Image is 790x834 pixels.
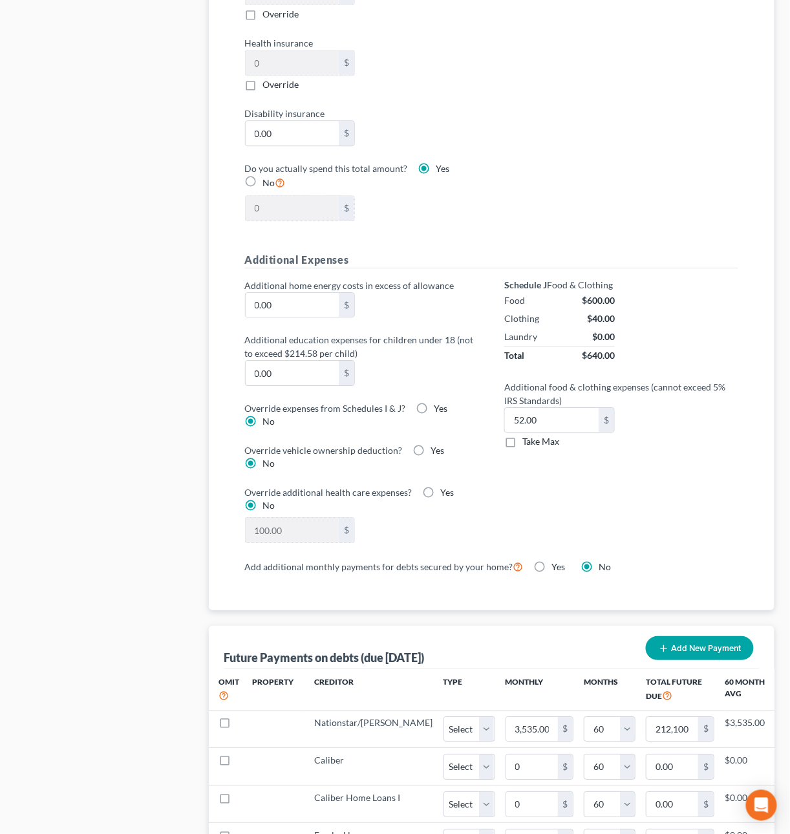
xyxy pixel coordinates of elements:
[245,401,406,415] label: Override expenses from Schedules I & J?
[436,163,450,174] span: Yes
[339,518,354,542] div: $
[245,559,524,574] label: Add additional monthly payments for debts secured by your home?
[646,636,754,660] button: Add New Payment
[522,436,559,447] span: Take Max
[582,349,615,362] div: $640.00
[246,121,339,145] input: 0.00
[505,408,599,433] input: 0.00
[339,293,354,317] div: $
[246,293,339,317] input: 0.00
[246,50,339,75] input: 0.00
[339,50,354,75] div: $
[506,792,558,817] input: 0.00
[504,279,547,290] strong: Schedule J
[698,717,714,742] div: $
[263,79,299,90] span: Override
[339,196,354,220] div: $
[592,330,615,343] div: $0.00
[339,121,354,145] div: $
[698,754,714,779] div: $
[646,754,698,779] input: 0.00
[698,792,714,817] div: $
[245,486,412,499] label: Override additional health care expenses?
[587,312,615,325] div: $40.00
[746,790,777,821] div: Open Intercom Messenger
[498,380,745,407] label: Additional food & clothing expenses (cannot exceed 5% IRS Standards)
[504,312,539,325] div: Clothing
[725,786,765,823] td: $0.00
[245,444,403,457] label: Override vehicle ownership deduction?
[434,403,448,414] span: Yes
[304,748,443,786] td: Caliber
[339,361,354,385] div: $
[239,279,486,292] label: Additional home energy costs in excess of allowance
[441,487,454,498] span: Yes
[504,349,524,362] div: Total
[599,408,614,433] div: $
[239,36,486,50] label: Health insurance
[558,754,573,779] div: $
[725,710,765,747] td: $3,535.00
[263,177,275,188] span: No
[506,717,558,742] input: 0.00
[263,500,275,511] span: No
[263,416,275,427] span: No
[431,445,445,456] span: Yes
[584,669,635,710] th: Months
[443,669,495,710] th: Type
[304,786,443,823] td: Caliber Home Loans I
[506,754,558,779] input: 0.00
[304,669,443,710] th: Creditor
[504,330,537,343] div: Laundry
[635,669,725,710] th: Total Future Due
[242,669,304,710] th: Property
[263,458,275,469] span: No
[582,294,615,307] div: $600.00
[646,792,698,817] input: 0.00
[209,669,242,710] th: Omit
[725,669,765,710] th: 60 Month Avg
[558,792,573,817] div: $
[495,669,584,710] th: Monthly
[558,717,573,742] div: $
[552,561,566,572] span: Yes
[304,710,443,747] td: Nationstar/[PERSON_NAME]
[246,196,339,220] input: 0.00
[263,8,299,19] span: Override
[599,561,612,572] span: No
[239,107,486,120] label: Disability insurance
[239,333,486,360] label: Additional education expenses for children under 18 (not to exceed $214.58 per child)
[246,361,339,385] input: 0.00
[224,650,425,665] div: Future Payments on debts (due [DATE])
[504,279,615,292] div: Food & Clothing
[725,748,765,786] td: $0.00
[246,518,339,542] input: 0.00
[646,717,698,742] input: 0.00
[245,252,739,268] h5: Additional Expenses
[245,162,408,175] label: Do you actually spend this total amount?
[504,294,525,307] div: Food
